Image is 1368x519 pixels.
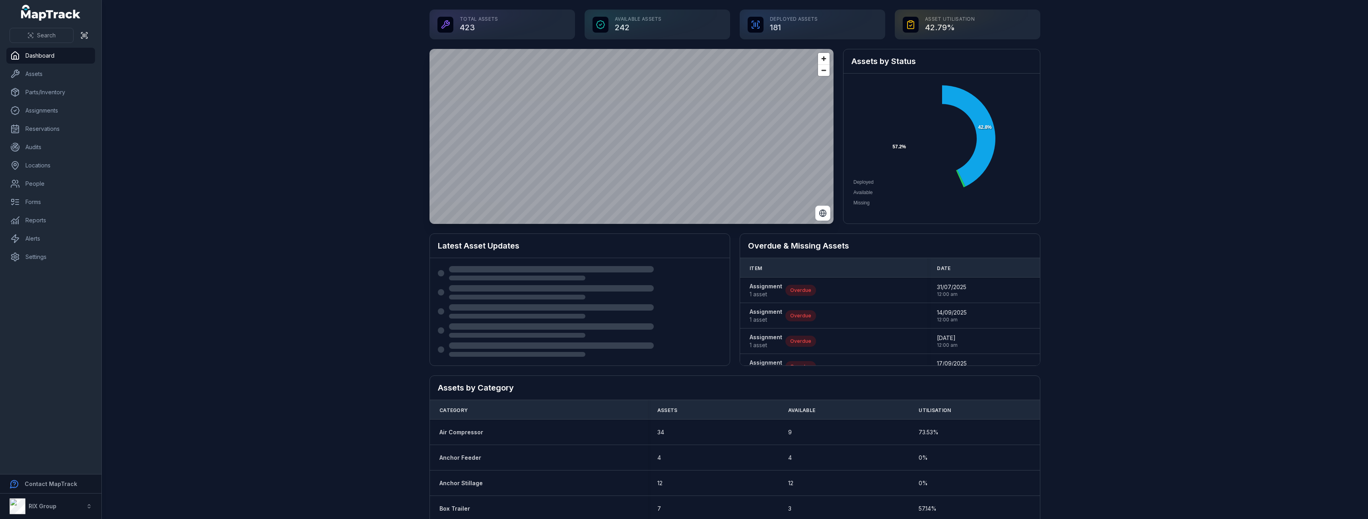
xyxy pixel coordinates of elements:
[439,479,483,487] a: Anchor Stillage
[937,283,966,297] time: 7/31/2025, 12:00:00 AM
[25,480,77,487] strong: Contact MapTrack
[438,240,722,251] h2: Latest Asset Updates
[750,282,782,298] a: Assignment1 asset
[937,334,958,348] time: 9/13/2025, 12:00:00 AM
[6,48,95,64] a: Dashboard
[750,333,782,341] strong: Assignment
[919,428,939,436] span: 73.53 %
[788,454,792,462] span: 4
[853,190,872,195] span: Available
[937,283,966,291] span: 31/07/2025
[750,282,782,290] strong: Assignment
[937,360,967,367] span: 17/09/2025
[919,407,951,414] span: Utilisation
[439,454,481,462] a: Anchor Feeder
[937,265,950,272] span: Date
[937,309,967,317] span: 14/09/2025
[750,333,782,349] a: Assignment1 asset
[748,240,1032,251] h2: Overdue & Missing Assets
[657,428,664,436] span: 34
[10,28,74,43] button: Search
[657,479,663,487] span: 12
[815,206,830,221] button: Switch to Satellite View
[657,407,678,414] span: Assets
[6,139,95,155] a: Audits
[785,285,816,296] div: Overdue
[788,407,816,414] span: Available
[937,291,966,297] span: 12:00 am
[818,64,830,76] button: Zoom out
[937,342,958,348] span: 12:00 am
[439,428,483,436] a: Air Compressor
[750,359,782,367] strong: Assignment
[785,361,816,372] div: Overdue
[818,53,830,64] button: Zoom in
[788,505,791,513] span: 3
[438,382,1032,393] h2: Assets by Category
[6,176,95,192] a: People
[6,121,95,137] a: Reservations
[937,317,967,323] span: 12:00 am
[657,505,661,513] span: 7
[937,360,967,374] time: 9/17/2025, 12:00:00 AM
[919,505,937,513] span: 57.14 %
[439,505,470,513] a: Box Trailer
[21,5,81,21] a: MapTrack
[6,212,95,228] a: Reports
[6,231,95,247] a: Alerts
[429,49,834,224] canvas: Map
[6,194,95,210] a: Forms
[750,308,782,316] strong: Assignment
[937,309,967,323] time: 9/14/2025, 12:00:00 AM
[919,454,928,462] span: 0 %
[788,479,793,487] span: 12
[29,503,56,509] strong: RIX Group
[6,103,95,119] a: Assignments
[750,359,782,375] a: Assignment
[657,454,661,462] span: 4
[750,308,782,324] a: Assignment1 asset
[439,407,468,414] span: Category
[853,200,870,206] span: Missing
[750,341,782,349] span: 1 asset
[6,157,95,173] a: Locations
[919,479,928,487] span: 0 %
[750,265,762,272] span: Item
[785,310,816,321] div: Overdue
[6,249,95,265] a: Settings
[937,334,958,342] span: [DATE]
[785,336,816,347] div: Overdue
[853,179,874,185] span: Deployed
[750,290,782,298] span: 1 asset
[6,84,95,100] a: Parts/Inventory
[851,56,1032,67] h2: Assets by Status
[750,316,782,324] span: 1 asset
[37,31,56,39] span: Search
[6,66,95,82] a: Assets
[788,428,792,436] span: 9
